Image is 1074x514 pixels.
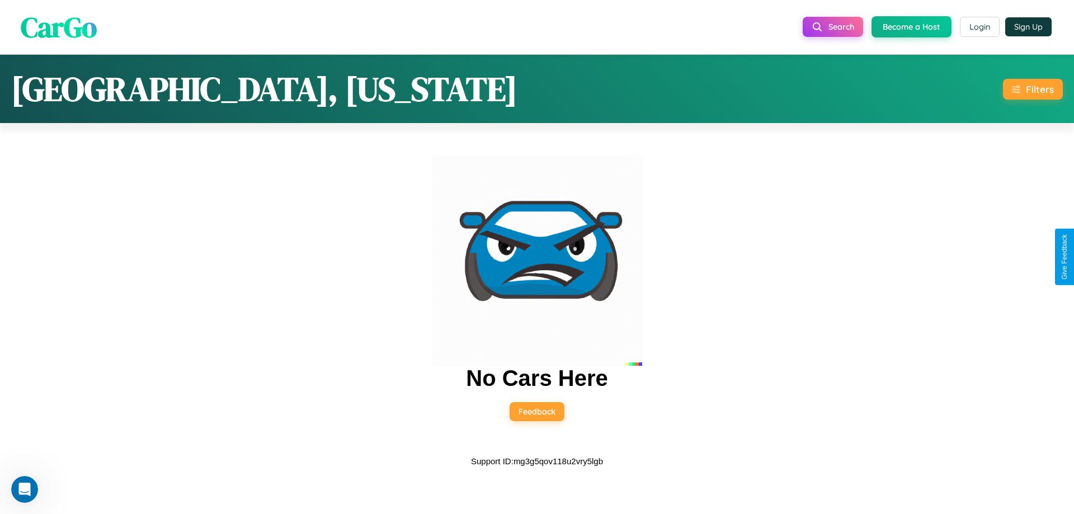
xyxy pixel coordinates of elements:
p: Support ID: mg3g5qov118u2vry5lgb [471,454,603,469]
button: Login [960,17,1000,37]
h2: No Cars Here [466,366,607,391]
img: car [432,155,642,366]
iframe: Intercom live chat [11,476,38,503]
span: Search [828,22,854,32]
button: Feedback [510,402,564,421]
span: CarGo [21,7,97,46]
button: Sign Up [1005,17,1052,36]
div: Give Feedback [1061,234,1068,280]
div: Filters [1026,83,1054,95]
h1: [GEOGRAPHIC_DATA], [US_STATE] [11,66,517,112]
button: Filters [1003,79,1063,100]
button: Become a Host [872,16,951,37]
button: Search [803,17,863,37]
